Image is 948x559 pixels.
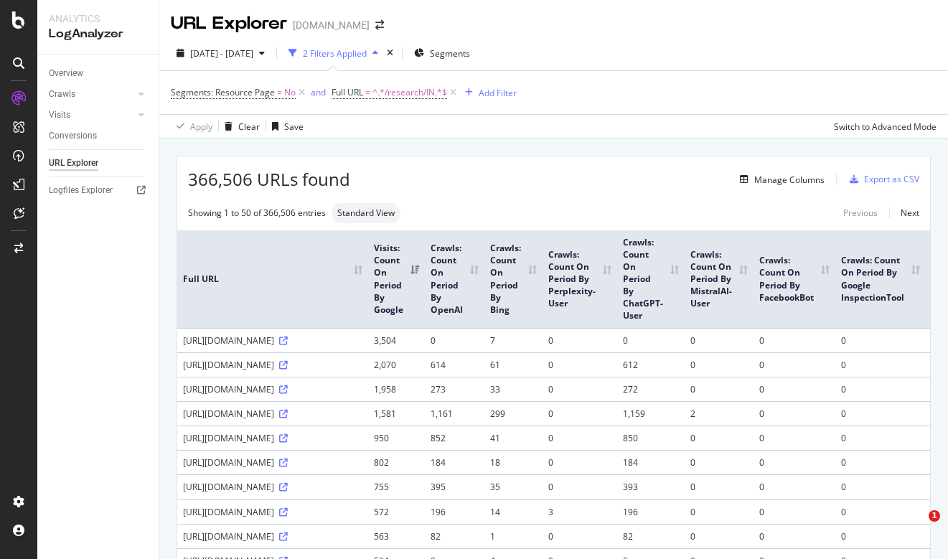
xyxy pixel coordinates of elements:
[283,42,384,65] button: 2 Filters Applied
[188,207,326,219] div: Showing 1 to 50 of 366,506 entries
[171,11,287,36] div: URL Explorer
[337,209,395,217] span: Standard View
[332,203,400,223] div: neutral label
[183,383,362,395] div: [URL][DOMAIN_NAME]
[835,377,926,401] td: 0
[754,401,835,426] td: 0
[685,328,754,352] td: 0
[754,328,835,352] td: 0
[311,86,326,98] div: and
[49,183,149,198] a: Logfiles Explorer
[484,499,543,524] td: 14
[368,328,425,352] td: 3,504
[372,83,447,103] span: ^.*/research/IN.*$
[685,450,754,474] td: 0
[685,377,754,401] td: 0
[754,230,835,328] th: Crawls: Count On Period By FacebookBot: activate to sort column ascending
[685,474,754,499] td: 0
[49,128,149,144] a: Conversions
[617,377,685,401] td: 272
[844,168,919,191] button: Export as CSV
[754,499,835,524] td: 0
[484,524,543,548] td: 1
[835,426,926,450] td: 0
[835,474,926,499] td: 0
[617,450,685,474] td: 184
[49,87,134,102] a: Crawls
[617,499,685,524] td: 196
[835,499,926,524] td: 0
[617,328,685,352] td: 0
[543,450,617,474] td: 0
[368,499,425,524] td: 572
[183,506,362,518] div: [URL][DOMAIN_NAME]
[484,230,543,328] th: Crawls: Count On Period By Bing: activate to sort column ascending
[929,510,940,522] span: 1
[219,115,260,138] button: Clear
[49,66,149,81] a: Overview
[484,401,543,426] td: 299
[754,174,825,186] div: Manage Columns
[183,456,362,469] div: [URL][DOMAIN_NAME]
[375,20,384,30] div: arrow-right-arrow-left
[408,42,476,65] button: Segments
[835,450,926,474] td: 0
[835,230,926,328] th: Crawls: Count On Period By Google InspectionTool: activate to sort column ascending
[834,121,937,133] div: Switch to Advanced Mode
[754,426,835,450] td: 0
[425,524,484,548] td: 82
[293,18,370,32] div: [DOMAIN_NAME]
[284,121,304,133] div: Save
[425,474,484,499] td: 395
[238,121,260,133] div: Clear
[617,524,685,548] td: 82
[49,108,134,123] a: Visits
[183,481,362,493] div: [URL][DOMAIN_NAME]
[171,86,275,98] span: Segments: Resource Page
[425,426,484,450] td: 852
[754,450,835,474] td: 0
[266,115,304,138] button: Save
[617,401,685,426] td: 1,159
[49,156,98,171] div: URL Explorer
[190,47,253,60] span: [DATE] - [DATE]
[49,66,83,81] div: Overview
[617,352,685,377] td: 612
[685,524,754,548] td: 0
[828,115,937,138] button: Switch to Advanced Mode
[459,84,517,101] button: Add Filter
[183,432,362,444] div: [URL][DOMAIN_NAME]
[384,46,396,60] div: times
[543,426,617,450] td: 0
[754,474,835,499] td: 0
[685,230,754,328] th: Crawls: Count On Period By MistralAI-User: activate to sort column ascending
[835,328,926,352] td: 0
[368,352,425,377] td: 2,070
[543,352,617,377] td: 0
[754,377,835,401] td: 0
[617,230,685,328] th: Crawls: Count On Period By ChatGPT-User: activate to sort column ascending
[425,499,484,524] td: 196
[484,426,543,450] td: 41
[303,47,367,60] div: 2 Filters Applied
[425,450,484,474] td: 184
[190,121,212,133] div: Apply
[484,328,543,352] td: 7
[734,171,825,188] button: Manage Columns
[368,426,425,450] td: 950
[183,359,362,371] div: [URL][DOMAIN_NAME]
[365,86,370,98] span: =
[543,230,617,328] th: Crawls: Count On Period By Perplexity-User: activate to sort column ascending
[368,524,425,548] td: 563
[425,328,484,352] td: 0
[543,474,617,499] td: 0
[49,183,113,198] div: Logfiles Explorer
[425,230,484,328] th: Crawls: Count On Period By OpenAI: activate to sort column ascending
[754,524,835,548] td: 0
[754,352,835,377] td: 0
[889,202,919,223] a: Next
[183,334,362,347] div: [URL][DOMAIN_NAME]
[188,167,350,192] span: 366,506 URLs found
[835,352,926,377] td: 0
[311,85,326,99] button: and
